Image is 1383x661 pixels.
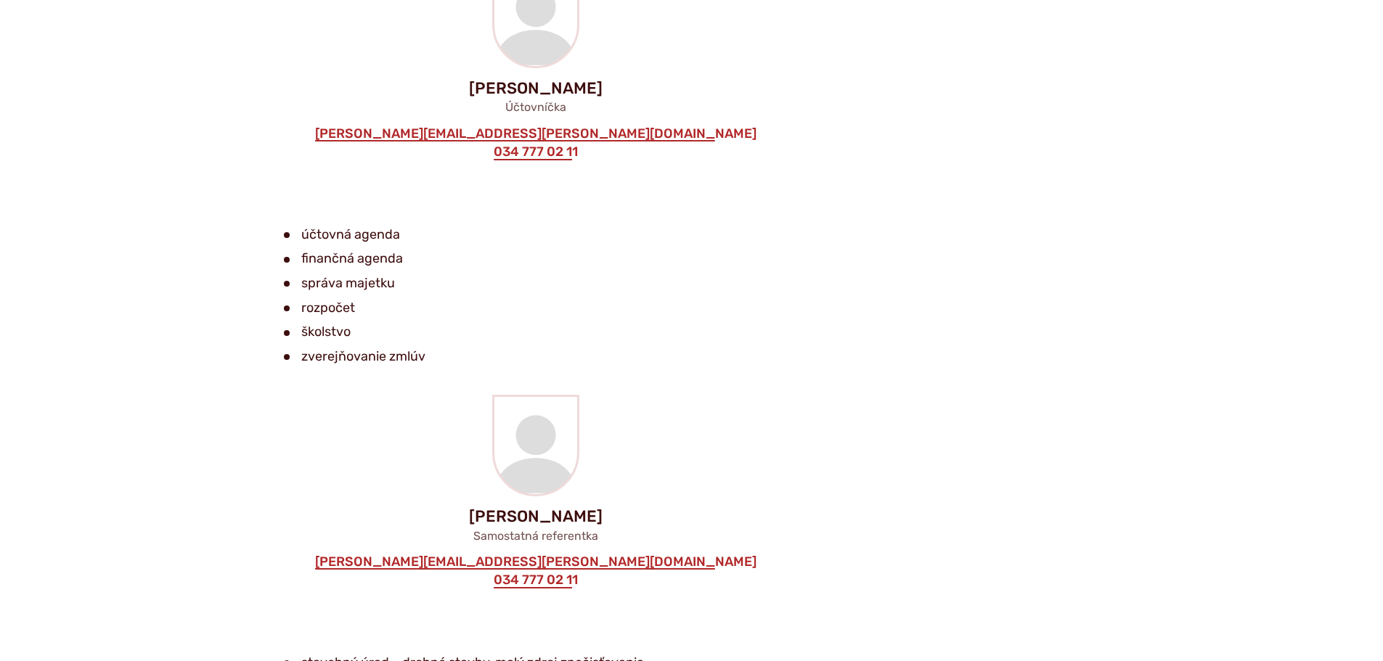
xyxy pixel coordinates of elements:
p: Samostatná referentka [243,529,828,543]
li: školstvo [284,321,782,343]
a: 034 777 02 11 [492,572,579,588]
li: účtovná agenda [284,224,782,246]
li: správa majetku [284,273,782,295]
p: Účtovníčka [243,100,828,114]
li: finančná agenda [284,248,782,270]
li: rozpočet [284,297,782,319]
p: [PERSON_NAME] [243,80,828,97]
a: 034 777 02 11 [492,144,579,160]
a: [PERSON_NAME][EMAIL_ADDRESS][PERSON_NAME][DOMAIN_NAME] [314,126,758,142]
li: zverejňovanie zmlúv [284,346,782,368]
p: [PERSON_NAME] [243,508,828,525]
a: [PERSON_NAME][EMAIL_ADDRESS][PERSON_NAME][DOMAIN_NAME] [314,554,758,570]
